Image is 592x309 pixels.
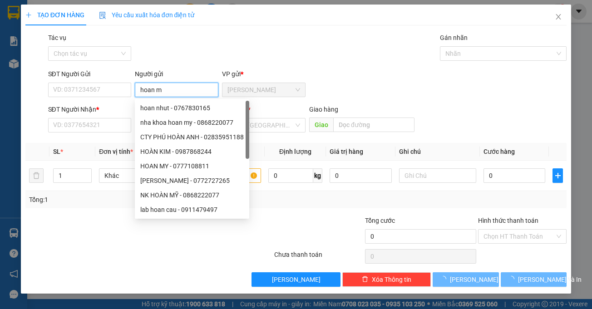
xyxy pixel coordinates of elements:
span: loading [508,276,518,282]
span: Giao [309,118,333,132]
span: close [555,13,562,20]
button: [PERSON_NAME] [252,272,340,287]
span: Cước hàng [483,148,515,155]
span: Gửi: [8,8,22,17]
button: [PERSON_NAME] và In [501,272,567,287]
span: CR : [7,58,21,68]
div: mai [8,28,80,39]
span: [PERSON_NAME] [272,275,321,284]
th: Ghi chú [395,143,480,161]
div: hoan nhut - 0767830165 [140,103,244,113]
input: Ghi Chú [399,168,476,183]
div: nha khoa hoan my - 0868220077 [135,115,249,130]
div: SĐT Người Nhận [48,104,132,114]
span: plus [25,12,32,18]
div: 30.000 [7,57,82,68]
img: icon [99,12,106,19]
div: [PERSON_NAME] [8,8,80,28]
div: SĐT Người Gửi [48,69,132,79]
span: Nhận: [87,9,109,18]
input: 0 [330,168,391,183]
span: Định lượng [279,148,311,155]
span: plus [553,172,562,179]
span: Tổng cước [365,217,395,224]
div: An Sương [87,8,160,19]
span: Mỹ Hương [227,83,300,97]
span: [PERSON_NAME] và In [518,275,582,284]
div: châu [87,19,160,29]
div: 0969372959 [87,29,160,42]
div: HOÀN KIM - 0987868244 [140,147,244,157]
div: CHÂU HOÀN KIM - 0772727265 [135,173,249,188]
div: lab hoan cau - 0911479497 [140,205,244,215]
div: Tổng: 1 [29,195,229,205]
button: delete [29,168,44,183]
div: 0333006664 [8,39,80,52]
label: Gán nhãn [440,34,468,41]
div: NK HOÀN MỸ - 0868222077 [140,190,244,200]
span: loading [440,276,450,282]
button: Close [546,5,571,30]
span: Yêu cầu xuất hóa đơn điện tử [99,11,195,19]
div: lab hoan cau - 0911479497 [135,202,249,217]
span: TẠO ĐƠN HÀNG [25,11,84,19]
span: Đơn vị tính [99,148,133,155]
div: CTY PHÚ HOÀN ANH - 02835951188 [135,130,249,144]
div: Chưa thanh toán [273,250,364,265]
label: Tác vụ [48,34,66,41]
span: Giao hàng [309,106,338,113]
div: VP gửi [222,69,306,79]
button: plus [553,168,563,183]
span: kg [313,168,322,183]
button: deleteXóa Thông tin [342,272,431,287]
input: Dọc đường [333,118,414,132]
span: Khác [104,169,171,182]
span: Giá trị hàng [330,148,363,155]
div: HOAN MY - 0777108811 [135,159,249,173]
div: hoan nhut - 0767830165 [135,101,249,115]
div: HOÀN KIM - 0987868244 [135,144,249,159]
span: delete [362,276,368,283]
div: HOAN MY - 0777108811 [140,161,244,171]
label: Hình thức thanh toán [478,217,538,224]
span: [PERSON_NAME] [450,275,498,284]
div: [PERSON_NAME] - 0772727265 [140,176,244,186]
div: Người gửi [135,69,218,79]
div: nha khoa hoan my - 0868220077 [140,118,244,128]
button: [PERSON_NAME] [433,272,499,287]
div: NK HOÀN MỸ - 0868222077 [135,188,249,202]
span: SL [53,148,60,155]
span: Xóa Thông tin [372,275,411,284]
div: CTY PHÚ HOÀN ANH - 02835951188 [140,132,244,142]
